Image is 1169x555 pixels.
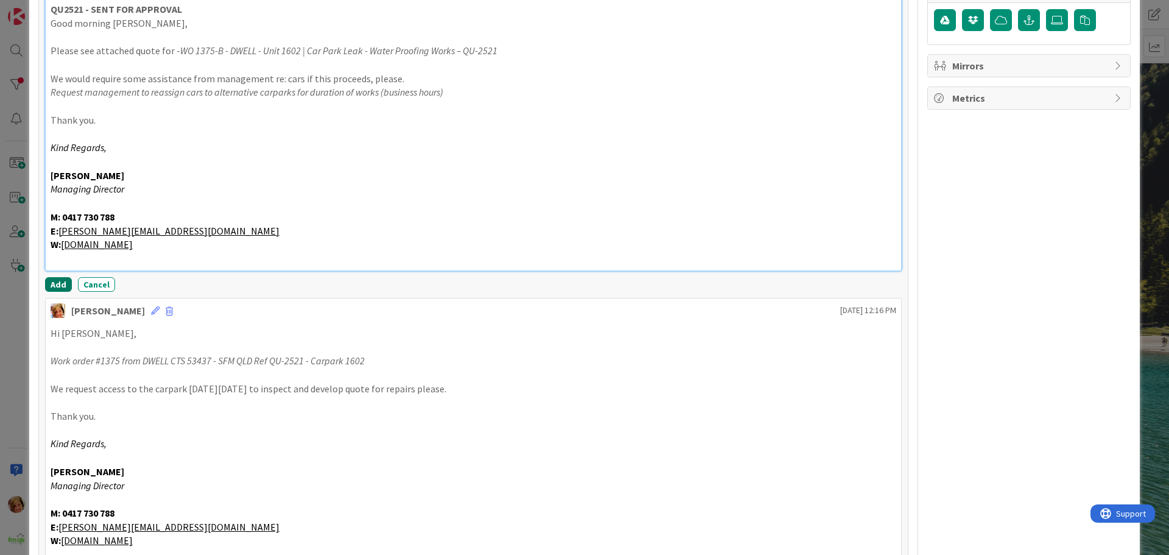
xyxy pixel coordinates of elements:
[61,534,133,546] a: [DOMAIN_NAME]
[51,183,124,195] em: Managing Director
[58,225,279,237] a: [PERSON_NAME][EMAIL_ADDRESS][DOMAIN_NAME]
[51,355,365,367] em: Work order #1375 from DWELL CTS 53437 - SFM QLD Ref QU-2521 - Carpark 1602
[51,225,58,237] strong: E:
[45,277,72,292] button: Add
[51,521,58,533] strong: E:
[51,534,61,546] strong: W:
[51,113,896,127] p: Thank you.
[51,465,124,478] strong: [PERSON_NAME]
[61,238,133,250] a: [DOMAIN_NAME]
[51,507,114,519] strong: M: 0417 730 788
[51,3,182,15] strong: QU2521 - SENT FOR APPROVAL
[51,437,107,450] em: Kind Regards,
[78,277,115,292] button: Cancel
[51,16,896,30] p: Good morning [PERSON_NAME],
[51,409,896,423] p: Thank you.
[51,72,896,86] p: We would require some assistance from management re: cars if this proceeds, please.
[840,304,896,317] span: [DATE] 12:16 PM
[58,521,279,533] a: [PERSON_NAME][EMAIL_ADDRESS][DOMAIN_NAME]
[51,86,443,98] em: Request management to reassign cars to alternative carparks for duration of works (business hours)
[51,211,114,223] strong: M: 0417 730 788
[26,2,55,16] span: Support
[51,169,124,182] strong: [PERSON_NAME]
[952,91,1108,105] span: Metrics
[71,303,145,318] div: [PERSON_NAME]
[180,44,497,57] em: WO 1375-B - DWELL - Unit 1602 | Car Park Leak - Water Proofing Works – QU-2521
[51,382,896,396] p: We request access to the carpark [DATE][DATE] to inspect and develop quote for repairs please.
[952,58,1108,73] span: Mirrors
[51,479,124,492] em: Managing Director
[51,238,61,250] strong: W:
[51,327,896,341] p: Hi [PERSON_NAME],
[51,141,107,154] em: Kind Regards,
[51,303,65,318] img: KD
[51,44,896,58] p: Please see attached quote for -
